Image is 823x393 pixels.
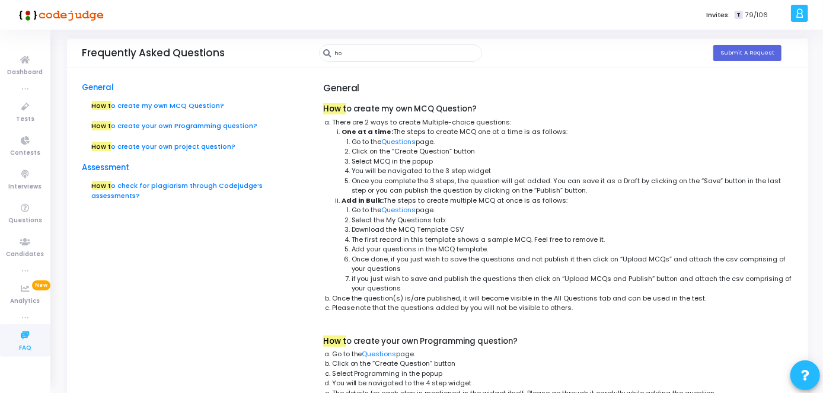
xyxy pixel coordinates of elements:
[9,182,42,192] span: Interviews
[19,343,31,353] span: FAQ
[352,146,793,156] li: Click on the “Create Question” button
[92,121,258,130] a: How to create your own Programming question?
[92,181,111,190] mark: How t
[352,274,793,293] li: if you just wish to save and publish the questions then click on “Upload MCQs and Publish” button...
[82,82,114,93] a: General
[382,205,416,215] a: Questions
[10,148,40,158] span: Contests
[8,216,42,226] span: Questions
[323,337,793,346] h5: o create your own Programming question?
[92,181,263,200] a: How to check for plagiarism through Codejudge’s assessments?
[745,10,768,20] span: 79/106
[332,369,793,379] li: Select Programming in the popup
[92,142,236,151] a: How to create your own project question?
[342,127,393,136] strong: One at a time:
[713,45,781,61] button: Submit A Request
[342,196,793,206] p: The steps to create multiple MCQ at once is as follows:
[92,142,111,151] mark: How t
[323,104,793,114] h5: o create my own MCQ Question?
[11,296,40,306] span: Analytics
[92,101,111,110] mark: How t
[352,254,793,274] li: Once done, if you just wish to save the questions and not publish it then click on “Upload MCQs” ...
[332,349,793,359] li: Go to the page.
[323,103,346,114] mark: How t
[706,10,730,20] label: Invites:
[352,205,793,215] li: Go to the page.
[332,303,793,313] li: Please note that the questions added by you will not be visible to others.
[352,166,793,176] li: You will be navigated to the 3 step widget
[82,47,225,59] h2: Frequently Asked Questions
[92,121,111,130] mark: How t
[82,162,129,173] a: Assessment
[352,215,793,225] li: Select the My Questions tab:
[332,293,793,303] li: Once the question(s) is/are published, it will become visible in the All Questions tab and can be...
[352,235,793,245] li: The first record in this template shows a sample MCQ. Feel free to remove it.
[735,11,742,20] span: T
[92,101,225,110] a: How to create my own MCQ Question?
[332,359,793,369] li: Click on the “Create Question” button
[323,44,793,94] h3: General
[32,280,50,290] span: New
[352,225,793,235] li: Download the MCQ Template CSV
[15,3,104,27] img: logo
[352,156,793,167] li: Select MCQ in the popup
[16,114,34,124] span: Tests
[8,68,43,78] span: Dashboard
[332,378,793,388] li: You will be navigated to the 4 step widget
[334,45,481,61] input: Search...
[332,117,793,127] p: There are 2 ways to create Multiple-choice questions:
[382,137,416,146] a: Questions
[342,196,384,205] strong: Add in Bulk:
[362,349,397,359] a: Questions
[352,176,793,196] li: Once you complete the 3 steps, the question will get added. You can save it as a Draft by clickin...
[342,127,793,137] p: The steps to create MCQ one at a time is as follows:
[7,250,44,260] span: Candidates
[323,336,346,347] mark: How t
[352,244,793,254] li: Add your questions in the MCQ template.
[352,137,793,147] li: Go to the page.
